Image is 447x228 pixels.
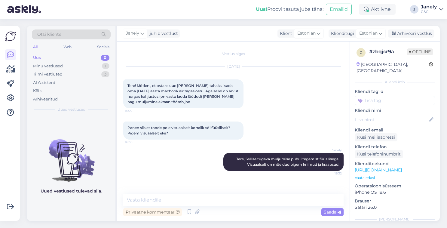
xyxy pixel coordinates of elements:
[147,30,178,37] div: juhib vestlust
[355,144,435,150] p: Kliendi telefon
[297,30,316,37] span: Estonian
[319,171,342,176] span: 16:32
[359,30,378,37] span: Estonian
[410,5,418,14] div: J
[277,30,292,37] div: Klient
[126,30,139,37] span: Janely
[355,204,435,211] p: Safari 26.0
[27,128,115,183] img: No chats
[360,50,362,55] span: z
[421,9,437,14] div: C&C
[421,5,437,9] div: Janely
[355,189,435,196] p: iPhone OS 18.6
[33,88,42,94] div: Kõik
[324,209,341,215] span: Saada
[32,43,39,51] div: All
[33,80,55,86] div: AI Assistent
[355,88,435,95] p: Kliendi tag'id
[357,61,429,74] div: [GEOGRAPHIC_DATA], [GEOGRAPHIC_DATA]
[256,6,323,13] div: Proovi tasuta juba täna:
[359,4,396,15] div: Aktiivne
[96,43,111,51] div: Socials
[421,5,443,14] a: JanelyC&C
[355,198,435,204] p: Brauser
[123,208,182,216] div: Privaatne kommentaar
[33,63,63,69] div: Minu vestlused
[355,167,402,173] a: [URL][DOMAIN_NAME]
[326,4,352,15] button: Emailid
[127,83,240,104] span: Tere! Mõtlen , et ostaks uue [PERSON_NAME] tahaks lisada oma [DATE] aasta macbook air tagasiostu....
[355,116,428,123] input: Lisa nimi
[101,71,109,77] div: 3
[33,55,41,61] div: Uus
[355,175,435,180] p: Vaata edasi ...
[355,127,435,133] p: Kliendi email
[388,29,434,38] div: Arhiveeri vestlus
[355,161,435,167] p: Klienditeekond
[127,125,231,135] span: Panen siis et toode pole visuaalselt korralik või füüsiliselt? Pigem visuaalselt eks?
[407,48,433,55] span: Offline
[37,31,61,38] span: Otsi kliente
[125,140,148,144] span: 16:30
[256,6,267,12] b: Uus!
[236,157,340,167] span: Tere, Sellise tugeva muljumise puhul tegemist füüsilisega. Visuaalselt on mõeldud pigem kriimud j...
[101,55,109,61] div: 0
[355,96,435,105] input: Lisa tag
[355,150,403,158] div: Küsi telefoninumbrit
[123,51,344,57] div: Vestlus algas
[355,217,435,222] div: [PERSON_NAME]
[102,63,109,69] div: 1
[355,183,435,189] p: Operatsioonisüsteem
[355,79,435,85] div: Kliendi info
[41,188,102,194] p: Uued vestlused tulevad siia.
[125,109,148,113] span: 16:29
[319,148,342,153] span: Janely
[329,30,354,37] div: Klienditugi
[57,107,85,112] span: Uued vestlused
[369,48,407,55] div: # zbqjcr9a
[62,43,73,51] div: Web
[355,133,397,141] div: Küsi meiliaadressi
[33,71,63,77] div: Tiimi vestlused
[5,31,16,42] img: Askly Logo
[33,96,58,102] div: Arhiveeritud
[355,107,435,114] p: Kliendi nimi
[123,64,344,69] div: [DATE]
